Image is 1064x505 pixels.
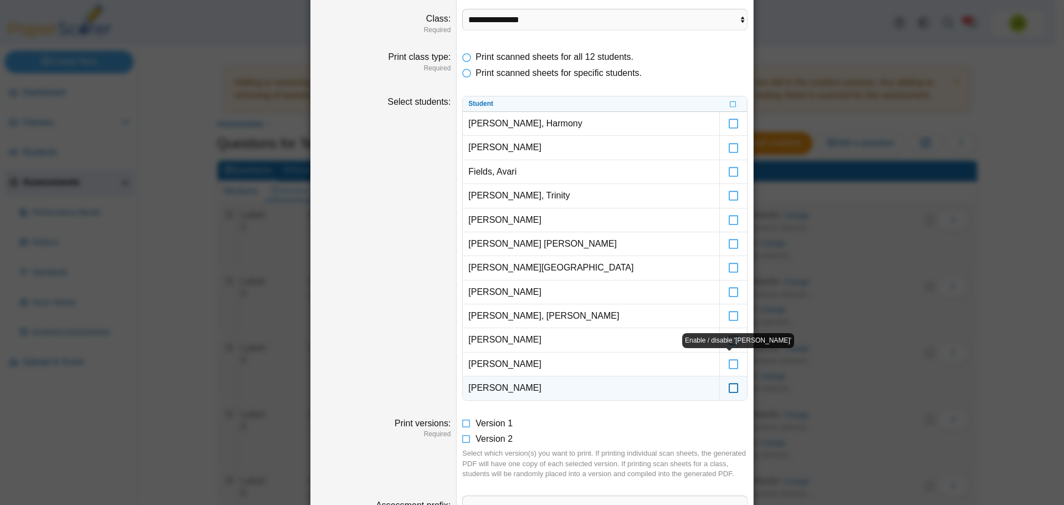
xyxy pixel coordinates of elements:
td: [PERSON_NAME] [463,353,719,376]
div: Enable / disable '[PERSON_NAME]' [682,333,794,348]
dfn: Required [316,430,451,439]
th: Student [463,96,719,112]
dfn: Required [316,25,451,35]
td: Fields, Avari [463,160,719,184]
td: [PERSON_NAME][GEOGRAPHIC_DATA] [463,256,719,280]
label: Select students [387,97,451,106]
label: Print versions [395,419,451,428]
td: [PERSON_NAME], Harmony [463,112,719,136]
dfn: Required [316,64,451,73]
label: Class [426,14,451,23]
td: [PERSON_NAME] [463,280,719,304]
td: [PERSON_NAME], [PERSON_NAME] [463,304,719,328]
td: [PERSON_NAME] [463,376,719,400]
td: [PERSON_NAME] [463,208,719,232]
td: [PERSON_NAME] [PERSON_NAME] [463,232,719,256]
label: Print class type [388,52,451,62]
span: Version 2 [475,434,513,443]
div: Select which version(s) you want to print. If printing individual scan sheets, the generated PDF ... [462,448,748,479]
span: Print scanned sheets for specific students. [475,68,642,78]
td: [PERSON_NAME] [463,136,719,160]
span: Version 1 [475,419,513,428]
td: [PERSON_NAME] [463,328,719,352]
span: Print scanned sheets for all 12 students. [475,52,633,62]
td: [PERSON_NAME], Trinity [463,184,719,208]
